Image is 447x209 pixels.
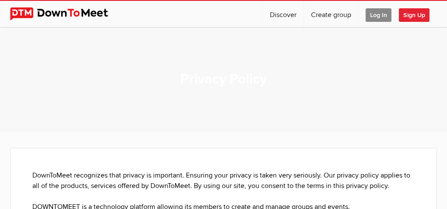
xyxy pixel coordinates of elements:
[359,1,398,27] a: Log In
[366,8,391,22] span: Log In
[399,1,437,27] a: Sign Up
[180,70,267,89] h1: Privacy Policy
[32,170,415,191] p: DownToMeet recognizes that privacy is important. Ensuring your privacy is taken very seriously. O...
[304,1,358,27] a: Create group
[263,1,304,27] a: Discover
[10,7,122,21] img: DownToMeet
[399,8,430,22] span: Sign Up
